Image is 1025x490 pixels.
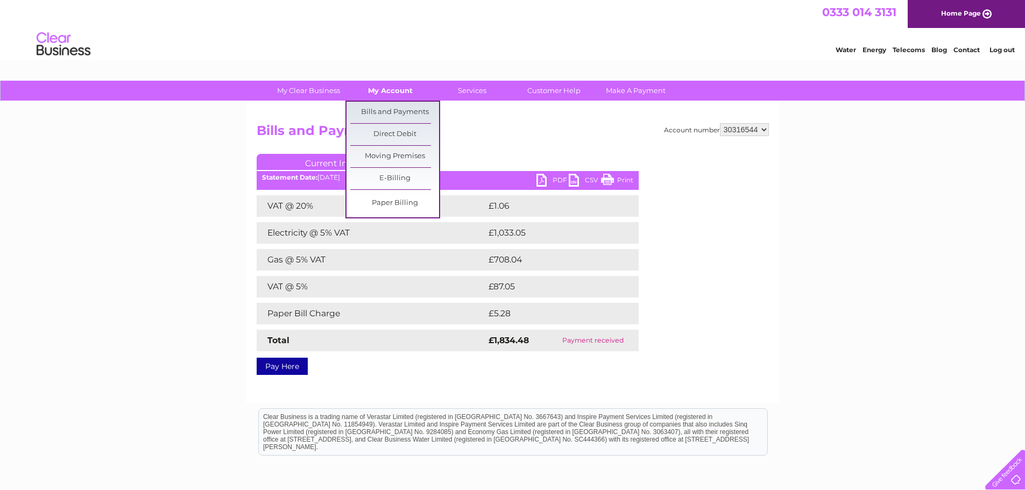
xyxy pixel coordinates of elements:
div: [DATE] [257,174,639,181]
a: PDF [536,174,569,189]
td: Payment received [548,330,639,351]
td: £87.05 [486,276,617,297]
a: Bills and Payments [350,102,439,123]
a: Current Invoice [257,154,418,170]
td: £708.04 [486,249,620,271]
b: Statement Date: [262,173,317,181]
a: Customer Help [510,81,598,101]
a: Paper Billing [350,193,439,214]
img: logo.png [36,28,91,61]
td: £1,033.05 [486,222,621,244]
td: VAT @ 20% [257,195,486,217]
a: Pay Here [257,358,308,375]
strong: Total [267,335,289,345]
td: £1.06 [486,195,613,217]
a: My Clear Business [264,81,353,101]
a: Log out [989,46,1015,54]
a: CSV [569,174,601,189]
a: Energy [863,46,886,54]
div: Clear Business is a trading name of Verastar Limited (registered in [GEOGRAPHIC_DATA] No. 3667643... [259,6,767,52]
td: Paper Bill Charge [257,303,486,324]
a: Print [601,174,633,189]
a: Blog [931,46,947,54]
a: 0333 014 3131 [822,5,896,19]
a: Services [428,81,517,101]
a: Direct Debit [350,124,439,145]
a: Make A Payment [591,81,680,101]
div: Account number [664,123,769,136]
h2: Bills and Payments [257,123,769,144]
td: VAT @ 5% [257,276,486,297]
a: Telecoms [893,46,925,54]
a: My Account [346,81,435,101]
a: Water [836,46,856,54]
a: Contact [953,46,980,54]
td: Electricity @ 5% VAT [257,222,486,244]
td: Gas @ 5% VAT [257,249,486,271]
strong: £1,834.48 [489,335,529,345]
td: £5.28 [486,303,613,324]
a: Moving Premises [350,146,439,167]
a: E-Billing [350,168,439,189]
